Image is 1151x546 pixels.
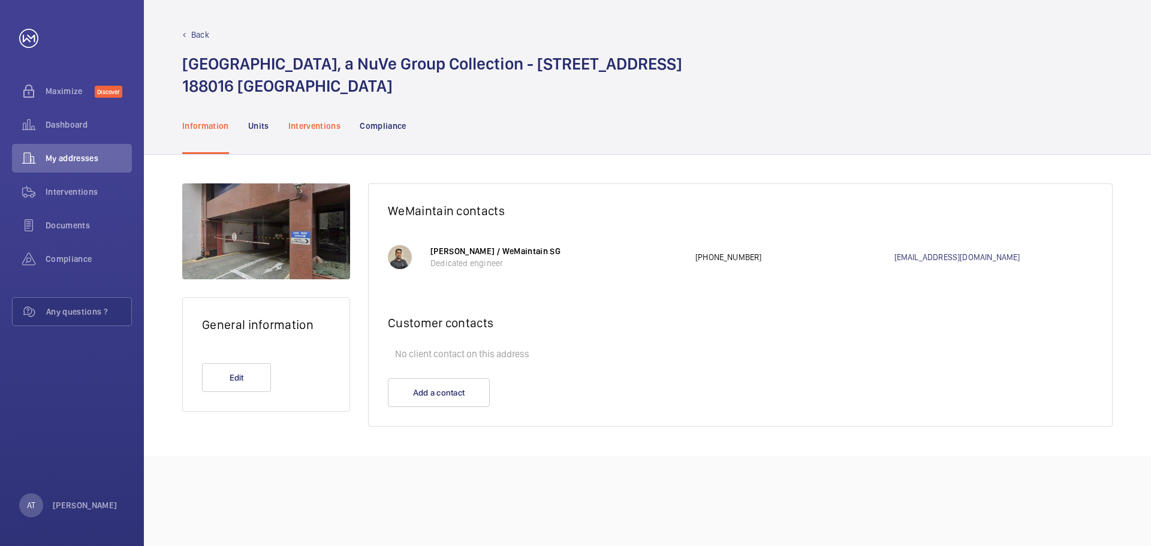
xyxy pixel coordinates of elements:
p: Compliance [360,120,406,132]
p: [PHONE_NUMBER] [695,251,894,263]
span: Dashboard [46,119,132,131]
h2: General information [202,317,330,332]
span: Interventions [46,186,132,198]
p: AT [27,499,35,511]
h2: WeMaintain contacts [388,203,1093,218]
h2: Customer contacts [388,315,1093,330]
span: Any questions ? [46,306,131,318]
span: Maximize [46,85,95,97]
p: Dedicated engineer [430,257,683,269]
p: No client contact on this address [388,342,1093,366]
button: Edit [202,363,271,392]
span: Discover [95,86,122,98]
span: My addresses [46,152,132,164]
span: Documents [46,219,132,231]
a: [EMAIL_ADDRESS][DOMAIN_NAME] [894,251,1093,263]
p: Units [248,120,269,132]
p: [PERSON_NAME] [53,499,117,511]
p: Information [182,120,229,132]
p: Interventions [288,120,341,132]
h1: [GEOGRAPHIC_DATA], a NuVe Group Collection - [STREET_ADDRESS] 188016 [GEOGRAPHIC_DATA] [182,53,682,97]
p: [PERSON_NAME] / WeMaintain SG [430,245,683,257]
button: Add a contact [388,378,490,407]
p: Back [191,29,209,41]
span: Compliance [46,253,132,265]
